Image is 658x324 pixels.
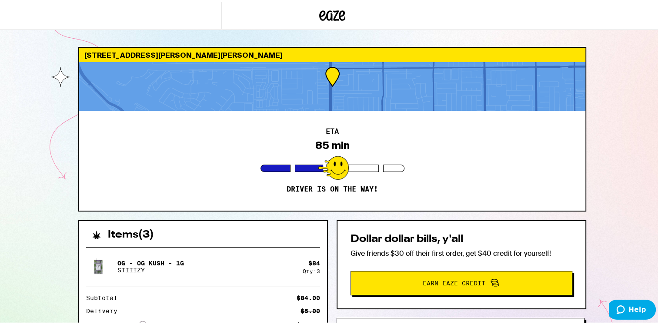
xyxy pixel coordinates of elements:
[86,306,124,312] div: Delivery
[287,183,378,192] p: Driver is on the way!
[351,269,572,294] button: Earn Eaze Credit
[108,228,154,238] h2: Items ( 3 )
[117,258,184,265] p: OG - OG Kush - 1g
[86,293,124,299] div: Subtotal
[609,298,656,320] iframe: Opens a widget where you can find more information
[297,293,320,299] div: $84.00
[351,232,572,243] h2: Dollar dollar bills, y'all
[351,247,572,256] p: Give friends $30 off their first order, get $40 credit for yourself!
[315,138,350,150] div: 85 min
[303,267,320,272] div: Qty: 3
[308,258,320,265] div: $ 84
[301,306,320,312] div: $5.00
[423,278,485,284] span: Earn Eaze Credit
[117,265,184,272] p: STIIIZY
[86,253,110,277] img: STIIIZY - OG - OG Kush - 1g
[326,126,339,133] h2: ETA
[79,46,585,60] div: [STREET_ADDRESS][PERSON_NAME][PERSON_NAME]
